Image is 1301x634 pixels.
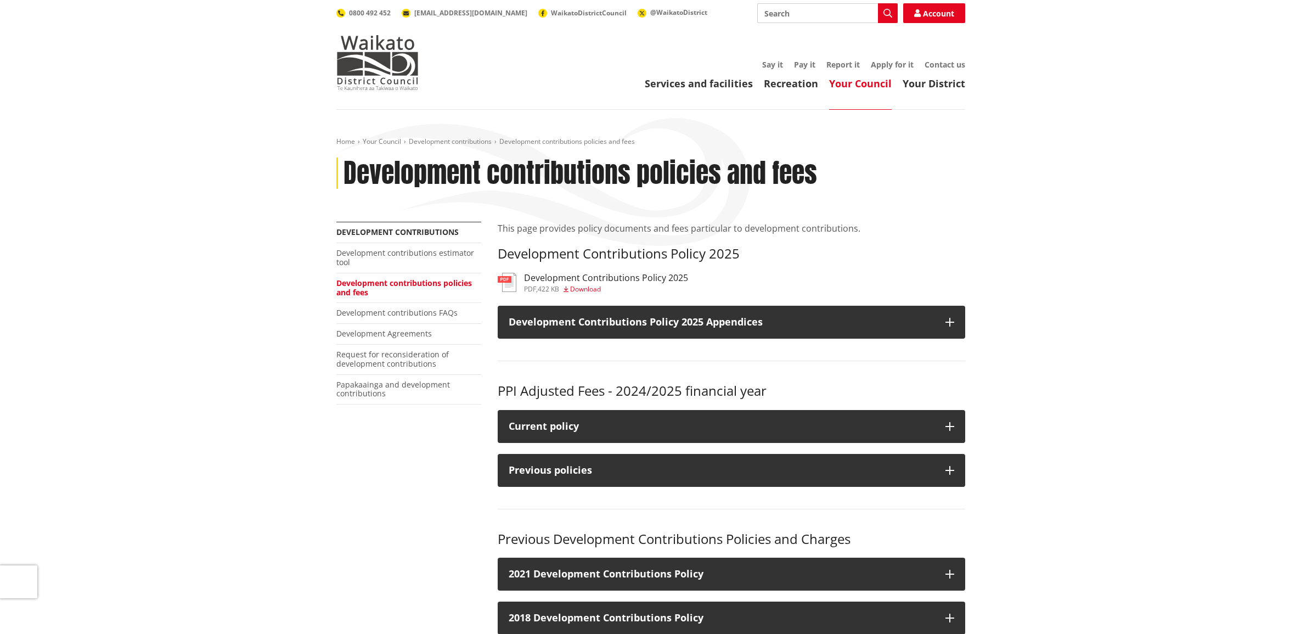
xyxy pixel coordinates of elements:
[524,284,536,294] span: pdf
[499,137,635,146] span: Development contributions policies and fees
[638,8,707,17] a: @WaikatoDistrict
[524,286,688,293] div: ,
[757,3,898,23] input: Search input
[794,59,815,70] a: Pay it
[762,59,783,70] a: Say it
[829,77,892,90] a: Your Council
[509,569,934,580] h3: 2021 Development Contributions Policy
[363,137,401,146] a: Your Council
[498,558,965,591] button: 2021 Development Contributions Policy
[538,284,559,294] span: 422 KB
[871,59,914,70] a: Apply for it
[498,273,516,292] img: document-pdf.svg
[336,307,458,318] a: Development contributions FAQs
[498,246,965,262] h3: Development Contributions Policy 2025
[336,248,474,267] a: Development contributions estimator tool
[645,77,753,90] a: Services and facilities
[402,8,527,18] a: [EMAIL_ADDRESS][DOMAIN_NAME]
[524,273,688,283] h3: Development Contributions Policy 2025
[343,158,817,189] h1: Development contributions policies and fees
[498,454,965,487] button: Previous policies
[336,227,459,237] a: Development contributions
[349,8,391,18] span: 0800 492 452
[509,465,934,476] div: Previous policies
[826,59,860,70] a: Report it
[570,284,601,294] span: Download
[498,531,965,547] h3: Previous Development Contributions Policies and Charges
[498,306,965,339] button: Development Contributions Policy 2025 Appendices
[414,8,527,18] span: [EMAIL_ADDRESS][DOMAIN_NAME]
[903,3,965,23] a: Account
[925,59,965,70] a: Contact us
[336,278,472,298] a: Development contributions policies and fees
[764,77,818,90] a: Recreation
[498,410,965,443] button: Current policy
[409,137,492,146] a: Development contributions
[498,383,965,399] h3: PPI Adjusted Fees - 2024/2025 financial year
[336,349,449,369] a: Request for reconsideration of development contributions
[509,317,934,328] h3: Development Contributions Policy 2025 Appendices
[650,8,707,17] span: @WaikatoDistrict
[336,137,355,146] a: Home
[551,8,627,18] span: WaikatoDistrictCouncil
[903,77,965,90] a: Your District
[498,273,688,293] a: Development Contributions Policy 2025 pdf,422 KB Download
[336,35,419,90] img: Waikato District Council - Te Kaunihera aa Takiwaa o Waikato
[509,613,934,624] h3: 2018 Development Contributions Policy
[336,137,965,147] nav: breadcrumb
[336,8,391,18] a: 0800 492 452
[336,379,450,399] a: Papakaainga and development contributions
[538,8,627,18] a: WaikatoDistrictCouncil
[336,328,432,339] a: Development Agreements
[498,222,965,235] p: This page provides policy documents and fees particular to development contributions.
[509,421,934,432] div: Current policy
